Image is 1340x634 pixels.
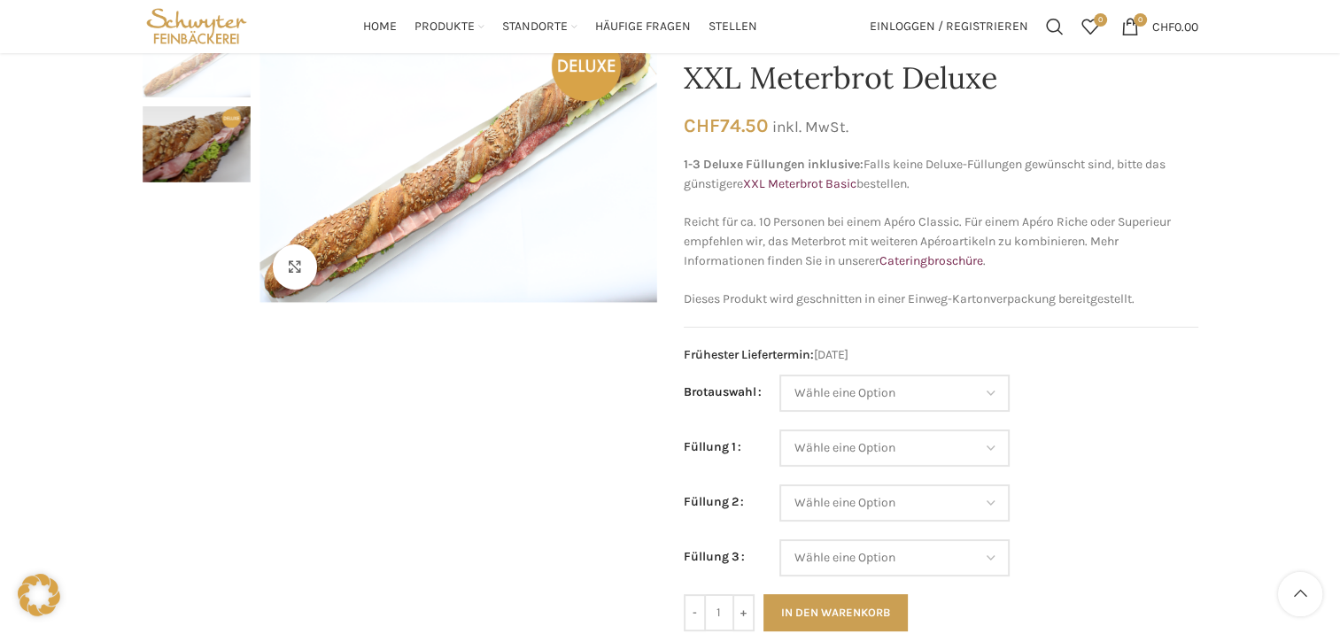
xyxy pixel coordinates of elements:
a: Home [363,9,397,44]
p: Reicht für ca. 10 Personen bei einem Apéro Classic. Für einem Apéro Riche oder Superieur empfehle... [684,213,1198,272]
span: [DATE] [684,345,1198,365]
a: 0 CHF0.00 [1112,9,1207,44]
span: Einloggen / Registrieren [870,20,1028,33]
label: Füllung 3 [684,547,745,567]
p: Dieses Produkt wird geschnitten in einer Einweg-Kartonverpackung bereitgestellt. [684,290,1198,309]
input: - [684,594,706,631]
a: Einloggen / Registrieren [861,9,1037,44]
a: Standorte [502,9,577,44]
a: 0 [1073,9,1108,44]
a: Scroll to top button [1278,572,1322,616]
span: Frühester Liefertermin: [684,347,814,362]
a: Cateringbroschüre [879,253,983,268]
bdi: 0.00 [1152,19,1198,34]
div: Meine Wunschliste [1073,9,1108,44]
img: XXL Meterbrot Deluxe [143,21,251,97]
span: Produkte [414,19,475,35]
a: Stellen [709,9,757,44]
span: CHF [684,114,720,136]
span: 0 [1094,13,1107,27]
div: 1 / 2 [255,21,662,303]
div: 1 / 2 [143,21,251,106]
input: Produktmenge [706,594,732,631]
span: Home [363,19,397,35]
img: XXL Meterbrot Deluxe – Bild 2 [143,106,251,182]
span: Stellen [709,19,757,35]
label: Füllung 1 [684,437,741,457]
span: Häufige Fragen [595,19,691,35]
span: Standorte [502,19,568,35]
label: Füllung 2 [684,492,744,512]
span: CHF [1152,19,1174,34]
a: Site logo [143,18,252,33]
input: + [732,594,755,631]
button: In den Warenkorb [763,594,908,631]
a: Häufige Fragen [595,9,691,44]
h1: XXL Meterbrot Deluxe [684,60,1198,97]
label: Brotauswahl [684,383,762,402]
span: 0 [1134,13,1147,27]
bdi: 74.50 [684,114,768,136]
a: Produkte [414,9,484,44]
a: XXL Meterbrot Basic [743,176,856,191]
div: Main navigation [259,9,860,44]
p: Falls keine Deluxe-Füllungen gewünscht sind, bitte das günstigere bestellen. [684,155,1198,195]
div: 2 / 2 [143,106,251,191]
small: inkl. MwSt. [772,118,848,135]
a: Suchen [1037,9,1073,44]
strong: 1-3 Deluxe Füllungen inklusive: [684,157,864,172]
